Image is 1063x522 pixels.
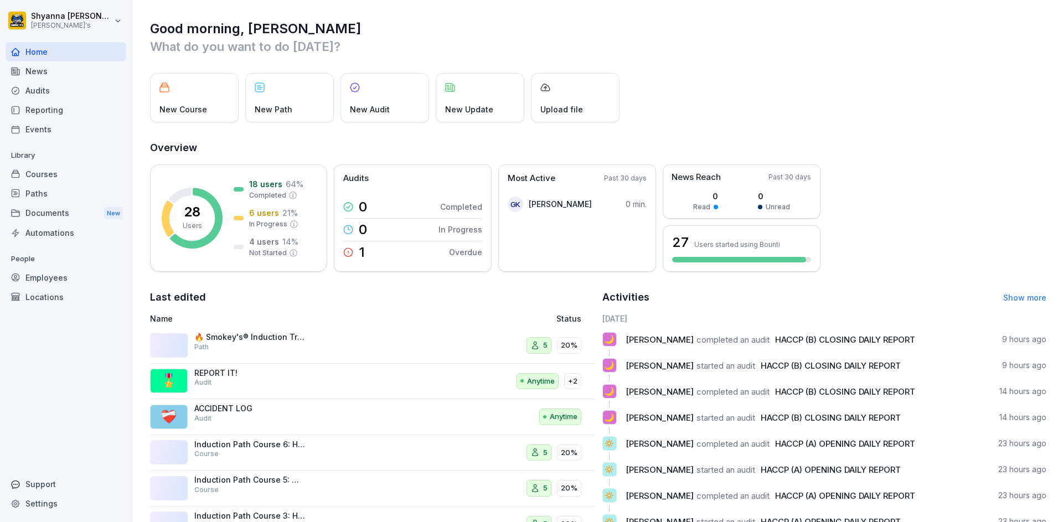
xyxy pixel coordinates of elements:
[194,475,305,485] p: Induction Path Course 5: Workplace Conduct
[998,464,1046,475] p: 23 hours ago
[6,494,126,513] a: Settings
[150,38,1046,55] p: What do you want to do [DATE]?
[6,268,126,287] div: Employees
[449,246,482,258] p: Overdue
[998,490,1046,501] p: 23 hours ago
[775,386,915,397] span: HACCP (B) CLOSING DAILY REPORT
[696,334,770,345] span: completed an audit
[999,412,1046,423] p: 14 hours ago
[6,164,126,184] a: Courses
[150,20,1046,38] h1: Good morning, [PERSON_NAME]
[761,412,901,423] span: HACCP (B) CLOSING DAILY REPORT
[543,340,548,351] p: 5
[556,313,581,324] p: Status
[6,147,126,164] p: Library
[696,412,755,423] span: started an audit
[282,207,298,219] p: 21 %
[194,404,305,414] p: ACCIDENT LOG
[561,483,577,494] p: 20%
[604,462,615,477] p: 🔅
[343,172,369,185] p: Audits
[604,436,615,451] p: 🔅
[150,328,595,364] a: 🔥 Smokey's® Induction TrainingPath520%
[359,200,367,214] p: 0
[626,464,694,475] span: [PERSON_NAME]
[249,207,279,219] p: 6 users
[31,12,112,21] p: Shyanna [PERSON_NAME]
[6,100,126,120] a: Reporting
[282,236,298,247] p: 14 %
[194,378,211,387] p: Audit
[768,172,811,182] p: Past 30 days
[6,223,126,242] div: Automations
[561,447,577,458] p: 20%
[150,140,1046,156] h2: Overview
[1003,293,1046,302] a: Show more
[604,384,615,399] p: 🌙
[604,410,615,425] p: 🌙
[6,250,126,268] p: People
[672,233,689,252] h3: 27
[150,364,595,400] a: 🎖️REPORT IT!AuditAnytime+2
[6,287,126,307] a: Locations
[550,411,577,422] p: Anytime
[540,104,583,115] p: Upload file
[604,173,647,183] p: Past 30 days
[1002,334,1046,345] p: 9 hours ago
[359,246,365,259] p: 1
[626,386,694,397] span: [PERSON_NAME]
[6,120,126,139] a: Events
[6,184,126,203] a: Paths
[626,412,694,423] span: [PERSON_NAME]
[150,313,429,324] p: Name
[543,447,548,458] p: 5
[6,81,126,100] a: Audits
[775,490,915,501] span: HACCP (A) OPENING DAILY REPORT
[626,198,647,210] p: 0 min.
[6,203,126,224] a: DocumentsNew
[194,485,219,495] p: Course
[999,386,1046,397] p: 14 hours ago
[249,219,287,229] p: In Progress
[561,340,577,351] p: 20%
[194,342,209,352] p: Path
[249,248,287,258] p: Not Started
[604,488,615,503] p: 🔅
[161,407,177,427] p: ❤️‍🩹
[150,435,595,471] a: Induction Path Course 6: HR & Employment BasicsCourse520%
[602,313,1047,324] h6: [DATE]
[672,171,721,184] p: News Reach
[359,223,367,236] p: 0
[766,202,790,212] p: Unread
[626,360,694,371] span: [PERSON_NAME]
[249,190,286,200] p: Completed
[761,360,901,371] span: HACCP (B) CLOSING DAILY REPORT
[568,376,577,387] p: +2
[6,203,126,224] div: Documents
[150,471,595,507] a: Induction Path Course 5: Workplace ConductCourse520%
[626,490,694,501] span: [PERSON_NAME]
[438,224,482,235] p: In Progress
[529,198,592,210] p: [PERSON_NAME]
[696,360,755,371] span: started an audit
[445,104,493,115] p: New Update
[508,172,555,185] p: Most Active
[508,197,523,212] div: GK
[6,474,126,494] div: Support
[758,190,790,202] p: 0
[604,358,615,373] p: 🌙
[249,236,279,247] p: 4 users
[626,334,694,345] span: [PERSON_NAME]
[6,42,126,61] div: Home
[527,376,555,387] p: Anytime
[194,368,305,378] p: REPORT IT!
[604,332,615,347] p: 🌙
[194,332,305,342] p: 🔥 Smokey's® Induction Training
[255,104,292,115] p: New Path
